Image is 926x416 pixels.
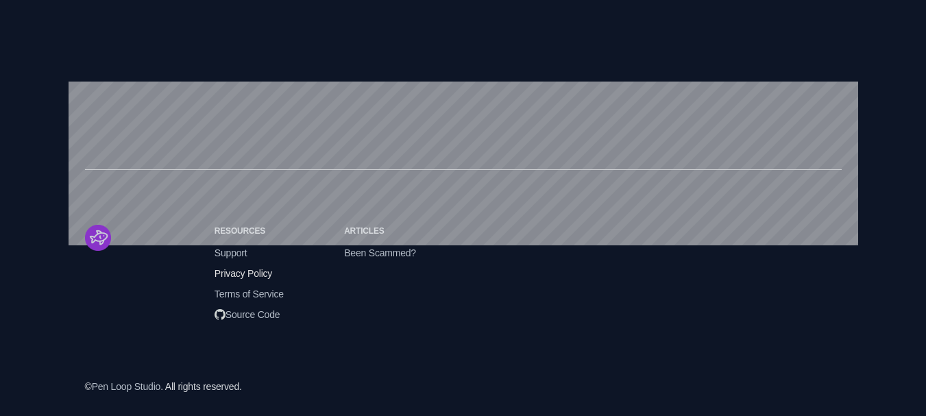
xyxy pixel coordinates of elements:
[344,225,452,237] h6: Articles
[344,245,416,260] span: Been Scammed?
[215,311,280,322] a: Open SourceSource Code
[215,309,226,320] img: Open Source
[92,381,161,392] a: Pen Loop Studio
[344,247,416,258] a: Been Scammed?
[215,307,280,322] span: Source Code
[215,225,322,237] h6: Resources
[85,225,111,251] img: Stellar
[215,247,247,258] a: Support
[215,245,247,260] span: Support
[92,379,161,394] span: Pen Loop Studio
[215,289,284,299] a: Terms of Service
[215,268,272,279] a: Privacy Policy
[215,266,272,281] span: Privacy Policy
[85,225,193,251] a: Cruip
[215,286,284,302] span: Terms of Service
[85,379,242,394] div: © . All rights reserved.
